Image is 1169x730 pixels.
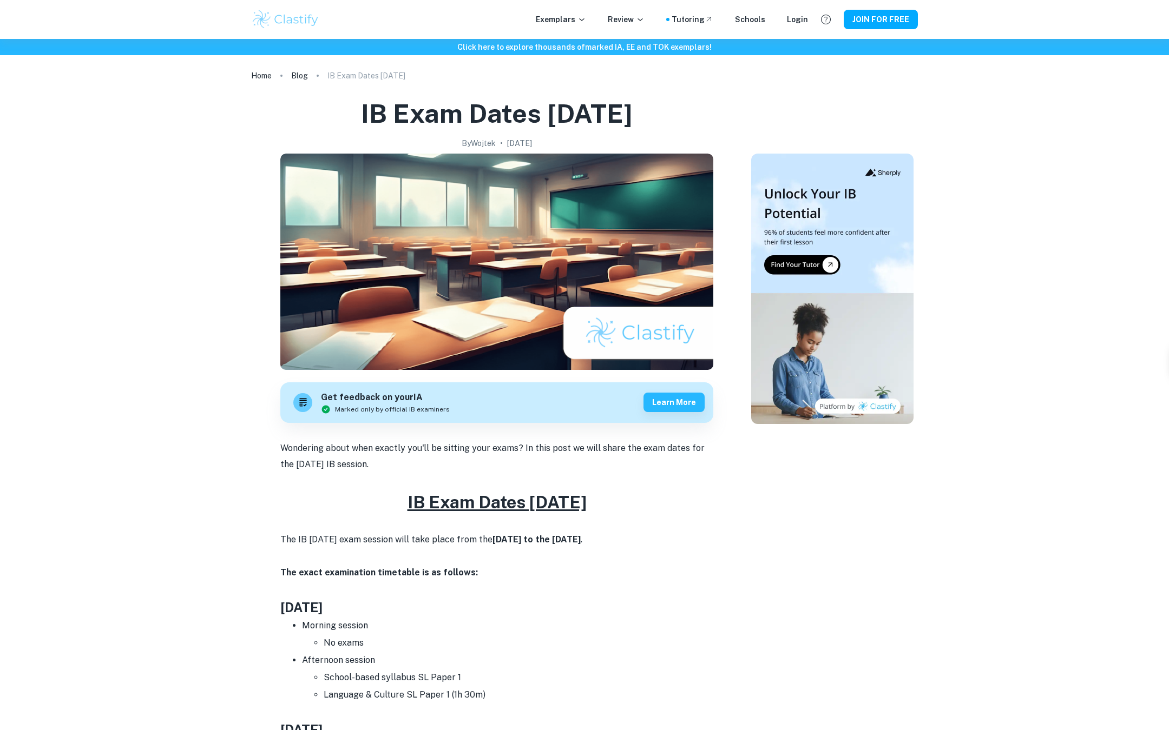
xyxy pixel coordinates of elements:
[291,68,308,83] a: Blog
[324,634,713,652] li: No exams
[280,598,713,617] h3: [DATE]
[817,10,835,29] button: Help and Feedback
[280,382,713,423] a: Get feedback on yourIAMarked only by official IB examinersLearn more
[327,70,405,82] p: IB Exam Dates [DATE]
[361,96,633,131] h1: IB Exam Dates [DATE]
[507,137,532,149] h2: [DATE]
[408,492,587,512] u: IB Exam Dates [DATE]
[462,137,496,149] h2: By Wojtek
[302,617,713,652] li: Morning session
[751,154,914,424] img: Thumbnail
[280,532,713,548] p: The IB [DATE] exam session will take place from the .
[324,686,713,704] li: Language & Culture SL Paper 1 (1h 30m)
[321,391,450,404] h6: Get feedback on your IA
[608,14,645,25] p: Review
[335,404,450,414] span: Marked only by official IB examiners
[672,14,713,25] a: Tutoring
[280,154,713,370] img: IB Exam Dates May 2026 cover image
[251,9,320,30] img: Clastify logo
[787,14,808,25] a: Login
[500,137,503,149] p: •
[492,534,581,545] strong: [DATE] to the [DATE]
[280,567,478,578] strong: The exact examination timetable is as follows:
[324,669,713,686] li: School-based syllabus SL Paper 1
[251,68,272,83] a: Home
[2,41,1167,53] h6: Click here to explore thousands of marked IA, EE and TOK exemplars !
[643,393,705,412] button: Learn more
[302,652,713,704] li: Afternoon session
[536,14,586,25] p: Exemplars
[280,440,713,473] p: Wondering about when exactly you'll be sitting your exams? In this post we will share the exam da...
[735,14,765,25] a: Schools
[844,10,918,29] button: JOIN FOR FREE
